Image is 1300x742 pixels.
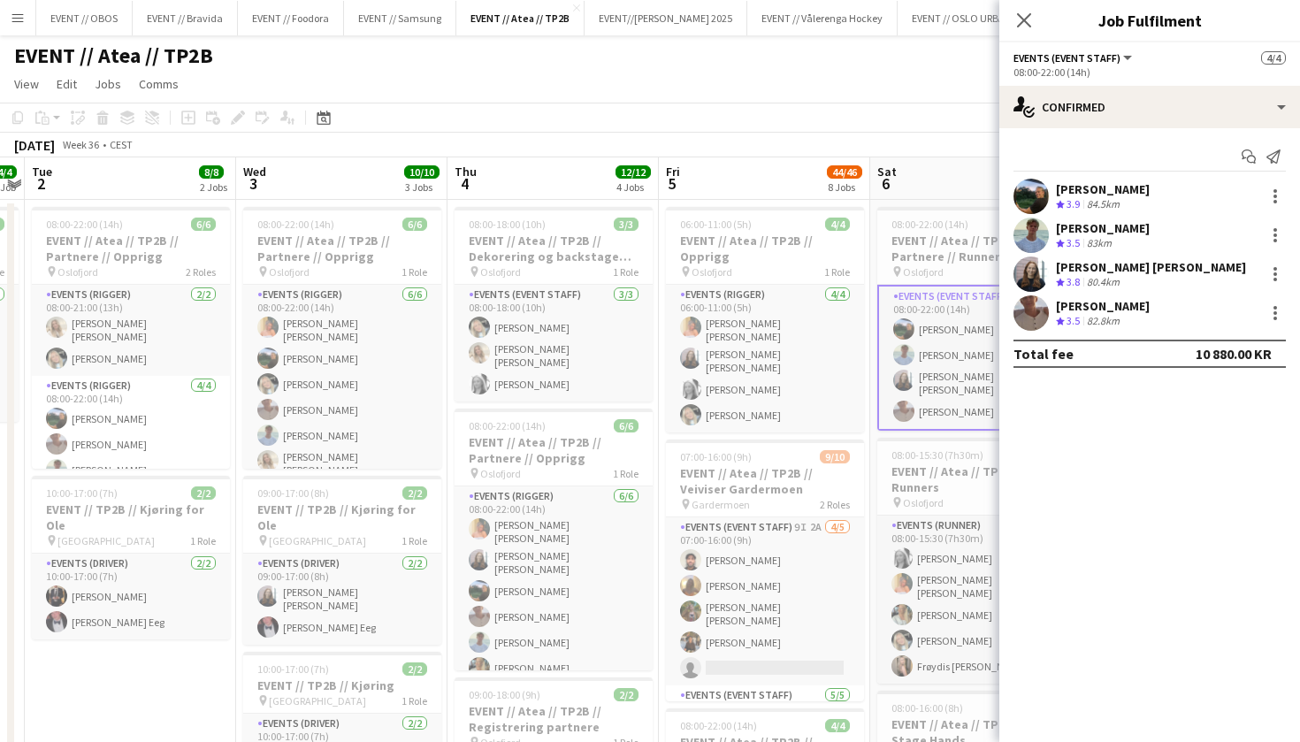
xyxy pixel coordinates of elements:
div: 83km [1083,236,1115,251]
span: 2 Roles [186,265,216,279]
span: 1 Role [613,467,639,480]
h3: EVENT // Atea // TP2B // Partnere // Opprigg [243,233,441,264]
span: Oslofjord [692,265,732,279]
span: 4/4 [825,218,850,231]
h3: EVENT // Atea // TP2B // Registrering partnere [455,703,653,735]
div: 08:00-18:00 (10h)3/3EVENT // Atea // TP2B // Dekorering og backstage oppsett Oslofjord1 RoleEvent... [455,207,653,402]
div: [DATE] [14,136,55,154]
div: 08:00-15:30 (7h30m)5/5EVENT // Atea // TP2B // Runners Oslofjord1 RoleEvents (Runner)5/508:00-15:... [877,438,1075,684]
app-job-card: 08:00-22:00 (14h)6/6EVENT // Atea // TP2B // Partnere // Opprigg Oslofjord1 RoleEvents (Rigger)6/... [455,409,653,670]
span: 3.5 [1067,314,1080,327]
div: Total fee [1013,345,1074,363]
app-card-role: Events (Rigger)4/408:00-22:00 (14h)[PERSON_NAME][PERSON_NAME][PERSON_NAME] [32,376,230,518]
div: 10 880.00 KR [1196,345,1272,363]
button: EVENT // Vålerenga Hockey [747,1,898,35]
span: 06:00-11:00 (5h) [680,218,752,231]
span: 09:00-17:00 (8h) [257,486,329,500]
button: EVENT//[PERSON_NAME] 2025 [585,1,747,35]
div: 08:00-22:00 (14h)6/6EVENT // Atea // TP2B // Partnere // Opprigg Oslofjord1 RoleEvents (Rigger)6/... [243,207,441,469]
div: [PERSON_NAME] [1056,181,1150,197]
span: Oslofjord [903,265,944,279]
span: 1 Role [190,534,216,547]
h3: EVENT // TP2B // Kjøring for Ole [32,501,230,533]
span: 3/3 [614,218,639,231]
div: [PERSON_NAME] [PERSON_NAME] [1056,259,1246,275]
span: 8/8 [199,165,224,179]
h3: EVENT // Atea // TP2B // Partnere // Runner [877,233,1075,264]
span: [GEOGRAPHIC_DATA] [269,694,366,708]
span: 1 Role [613,265,639,279]
span: Gardermoen [692,498,750,511]
div: 07:00-16:00 (9h)9/10EVENT // Atea // TP2B // Veiviser Gardermoen Gardermoen2 RolesEvents (Event S... [666,440,864,701]
button: EVENT // Samsung [344,1,456,35]
h3: EVENT // Atea // TP2B // Veiviser Gardermoen [666,465,864,497]
span: 10:00-17:00 (7h) [257,662,329,676]
h3: EVENT // Atea // TP2B // Dekorering og backstage oppsett [455,233,653,264]
span: Tue [32,164,52,180]
span: Thu [455,164,477,180]
a: View [7,73,46,96]
h3: EVENT // Atea // TP2B // Partnere // Opprigg [455,434,653,466]
div: Confirmed [999,86,1300,128]
span: 1 Role [824,265,850,279]
span: Sat [877,164,897,180]
div: 2 Jobs [200,180,227,194]
app-card-role: Events (Rigger)6/608:00-22:00 (14h)[PERSON_NAME] [PERSON_NAME][PERSON_NAME] [PERSON_NAME][PERSON_... [455,486,653,685]
app-job-card: 09:00-17:00 (8h)2/2EVENT // TP2B // Kjøring for Ole [GEOGRAPHIC_DATA]1 RoleEvents (Driver)2/209:0... [243,476,441,645]
app-card-role: Events (Rigger)2/208:00-21:00 (13h)[PERSON_NAME] [PERSON_NAME][PERSON_NAME] [32,285,230,376]
button: EVENT // Atea // TP2B [456,1,585,35]
span: 1 Role [401,694,427,708]
span: 6 [875,173,897,194]
span: 12/12 [616,165,651,179]
span: 5 [663,173,680,194]
span: [GEOGRAPHIC_DATA] [57,534,155,547]
span: 2/2 [402,662,427,676]
span: 08:00-22:00 (14h) [469,419,546,432]
span: 08:00-22:00 (14h) [680,719,757,732]
span: Oslofjord [480,467,521,480]
span: 08:00-22:00 (14h) [891,218,968,231]
span: 4/4 [1261,51,1286,65]
app-job-card: 10:00-17:00 (7h)2/2EVENT // TP2B // Kjøring for Ole [GEOGRAPHIC_DATA]1 RoleEvents (Driver)2/210:0... [32,476,230,639]
span: 4/4 [825,719,850,732]
span: Oslofjord [903,496,944,509]
button: EVENT // Bravida [133,1,238,35]
a: Comms [132,73,186,96]
span: 08:00-22:00 (14h) [257,218,334,231]
h3: Job Fulfilment [999,9,1300,32]
div: 4 Jobs [616,180,650,194]
span: 10:00-17:00 (7h) [46,486,118,500]
span: 2/2 [191,486,216,500]
div: 8 Jobs [828,180,861,194]
app-card-role: Events (Rigger)6/608:00-22:00 (14h)[PERSON_NAME] [PERSON_NAME][PERSON_NAME][PERSON_NAME][PERSON_N... [243,285,441,484]
span: Comms [139,76,179,92]
span: 9/10 [820,450,850,463]
app-card-role: Events (Driver)2/210:00-17:00 (7h)[PERSON_NAME][PERSON_NAME] Eeg [32,554,230,639]
span: 2/2 [614,688,639,701]
app-card-role: Events (Event Staff)3/308:00-18:00 (10h)[PERSON_NAME][PERSON_NAME] [PERSON_NAME][PERSON_NAME] [455,285,653,402]
span: 10/10 [404,165,440,179]
span: 1 Role [401,534,427,547]
span: View [14,76,39,92]
span: 09:00-18:00 (9h) [469,688,540,701]
span: 4 [452,173,477,194]
button: EVENT // OSLO URBAN WEEK 2025 [898,1,1076,35]
span: 2 Roles [820,498,850,511]
div: CEST [110,138,133,151]
app-card-role: Events (Event Staff)4/408:00-22:00 (14h)[PERSON_NAME][PERSON_NAME][PERSON_NAME] [PERSON_NAME][PER... [877,285,1075,431]
span: Oslofjord [269,265,310,279]
app-card-role: Events (Driver)2/209:00-17:00 (8h)[PERSON_NAME] [PERSON_NAME][PERSON_NAME] Eeg [243,554,441,645]
span: Events (Event Staff) [1013,51,1120,65]
span: 2/2 [402,486,427,500]
app-job-card: 08:00-22:00 (14h)6/6EVENT // Atea // TP2B // Partnere // Opprigg Oslofjord2 RolesEvents (Rigger)2... [32,207,230,469]
span: 6/6 [191,218,216,231]
h3: EVENT // TP2B // Kjøring [243,677,441,693]
div: 84.5km [1083,197,1123,212]
app-job-card: 08:00-22:00 (14h)4/4EVENT // Atea // TP2B // Partnere // Runner Oslofjord1 RoleEvents (Event Staf... [877,207,1075,431]
button: Events (Event Staff) [1013,51,1135,65]
a: Jobs [88,73,128,96]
